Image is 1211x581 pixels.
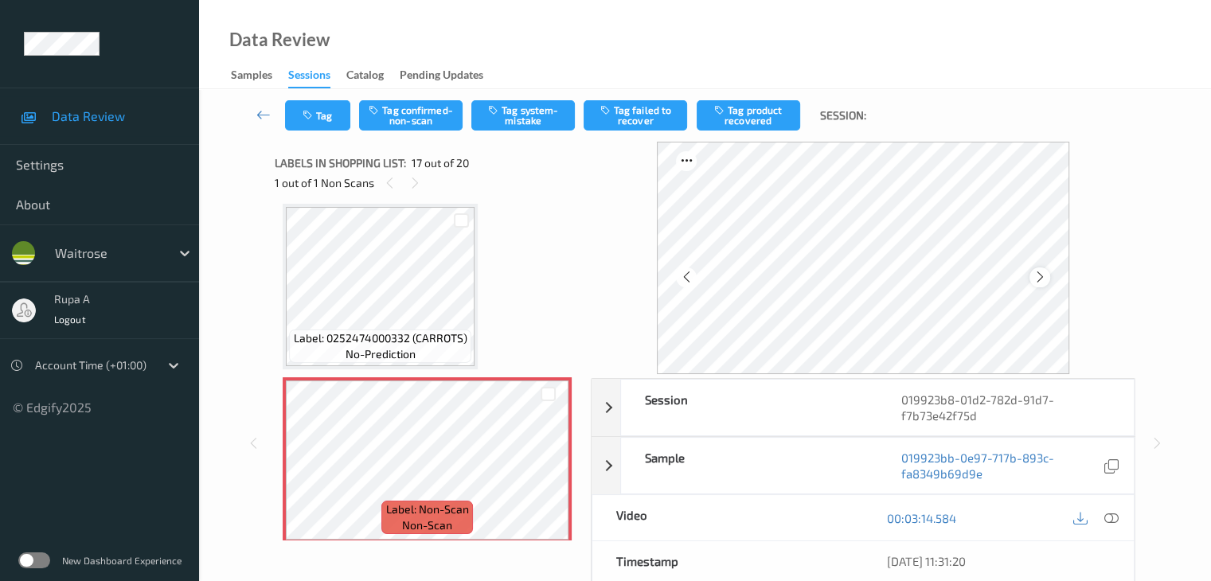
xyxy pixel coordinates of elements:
div: Sample019923bb-0e97-717b-893c-fa8349b69d9e [592,437,1135,494]
div: Timestamp [592,541,863,581]
button: Tag system-mistake [471,100,575,131]
div: [DATE] 11:31:20 [887,553,1110,569]
div: 1 out of 1 Non Scans [275,173,580,193]
span: non-scan [402,517,452,533]
div: 019923b8-01d2-782d-91d7-f7b73e42f75d [877,380,1134,435]
span: Label: 0252474000332 (CARROTS) [294,330,467,346]
div: Sample [621,438,877,493]
a: Samples [231,64,288,87]
div: Data Review [229,32,330,48]
button: Tag failed to recover [584,100,687,131]
div: Sessions [288,67,330,88]
a: 019923bb-0e97-717b-893c-fa8349b69d9e [901,450,1100,482]
a: 00:03:14.584 [887,510,956,526]
span: 17 out of 20 [412,155,469,171]
div: Session019923b8-01d2-782d-91d7-f7b73e42f75d [592,379,1135,436]
div: Session [621,380,877,435]
span: no-prediction [346,346,416,362]
span: Session: [820,107,866,123]
div: Video [592,495,863,540]
a: Catalog [346,64,400,87]
span: Labels in shopping list: [275,155,406,171]
div: Catalog [346,67,384,87]
button: Tag [285,100,350,131]
div: Pending Updates [400,67,483,87]
button: Tag confirmed-non-scan [359,100,463,131]
div: Samples [231,67,272,87]
a: Sessions [288,64,346,88]
a: Pending Updates [400,64,499,87]
button: Tag product recovered [697,100,800,131]
span: Label: Non-Scan [386,501,469,517]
